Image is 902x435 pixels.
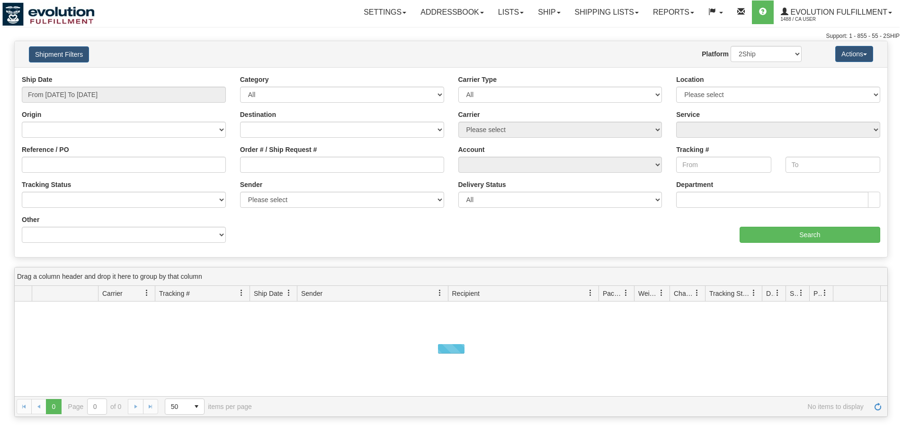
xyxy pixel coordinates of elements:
[240,145,317,154] label: Order # / Ship Request #
[769,285,786,301] a: Delivery Status filter column settings
[265,403,864,410] span: No items to display
[790,289,798,298] span: Shipment Issues
[22,145,69,154] label: Reference / PO
[835,46,873,62] button: Actions
[531,0,567,24] a: Ship
[674,289,694,298] span: Charge
[458,145,485,154] label: Account
[233,285,250,301] a: Tracking # filter column settings
[458,180,506,189] label: Delivery Status
[793,285,809,301] a: Shipment Issues filter column settings
[813,289,822,298] span: Pickup Status
[452,289,480,298] span: Recipient
[676,145,709,154] label: Tracking #
[254,289,283,298] span: Ship Date
[766,289,774,298] span: Delivery Status
[22,110,41,119] label: Origin
[139,285,155,301] a: Carrier filter column settings
[281,285,297,301] a: Ship Date filter column settings
[702,49,729,59] label: Platform
[781,15,852,24] span: 1488 / CA User
[676,75,704,84] label: Location
[22,75,53,84] label: Ship Date
[786,157,880,173] input: To
[15,267,887,286] div: grid grouping header
[165,399,205,415] span: Page sizes drop down
[2,32,900,40] div: Support: 1 - 855 - 55 - 2SHIP
[102,289,123,298] span: Carrier
[709,289,750,298] span: Tracking Status
[458,110,480,119] label: Carrier
[165,399,252,415] span: items per page
[603,289,623,298] span: Packages
[638,289,658,298] span: Weight
[568,0,646,24] a: Shipping lists
[676,110,700,119] label: Service
[676,180,713,189] label: Department
[240,180,262,189] label: Sender
[46,399,61,414] span: Page 0
[491,0,531,24] a: Lists
[676,157,771,173] input: From
[29,46,89,62] button: Shipment Filters
[189,399,204,414] span: select
[788,8,887,16] span: Evolution Fulfillment
[240,75,269,84] label: Category
[774,0,899,24] a: Evolution Fulfillment 1488 / CA User
[458,75,497,84] label: Carrier Type
[817,285,833,301] a: Pickup Status filter column settings
[68,399,122,415] span: Page of 0
[413,0,491,24] a: Addressbook
[159,289,190,298] span: Tracking #
[240,110,276,119] label: Destination
[653,285,670,301] a: Weight filter column settings
[646,0,701,24] a: Reports
[746,285,762,301] a: Tracking Status filter column settings
[870,399,885,414] a: Refresh
[432,285,448,301] a: Sender filter column settings
[689,285,705,301] a: Charge filter column settings
[171,402,183,411] span: 50
[301,289,322,298] span: Sender
[618,285,634,301] a: Packages filter column settings
[740,227,880,243] input: Search
[582,285,598,301] a: Recipient filter column settings
[22,180,71,189] label: Tracking Status
[22,215,39,224] label: Other
[357,0,413,24] a: Settings
[2,2,95,26] img: logo1488.jpg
